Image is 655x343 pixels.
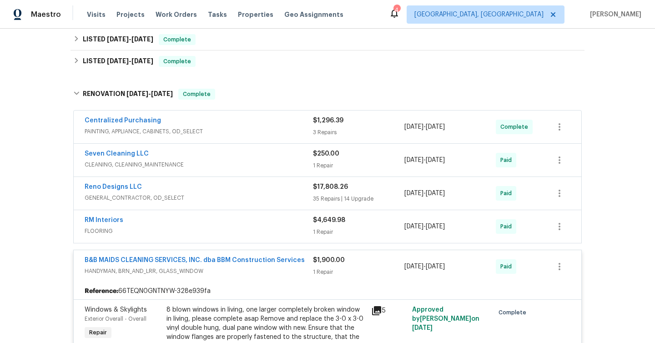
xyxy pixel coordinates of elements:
span: $4,649.98 [313,217,345,223]
span: [DATE] [107,58,129,64]
div: 1 Repair [313,267,404,277]
span: [DATE] [426,263,445,270]
span: - [107,58,153,64]
span: - [404,262,445,271]
span: - [126,91,173,97]
span: [DATE] [131,36,153,42]
span: $17,808.26 [313,184,348,190]
span: Repair [86,328,111,337]
span: $1,296.39 [313,117,343,124]
span: Paid [500,189,515,198]
span: Exterior Overall - Overall [85,316,146,322]
span: Complete [499,308,530,317]
div: 1 Repair [313,161,404,170]
span: Windows & Skylights [85,307,147,313]
a: B&B MAIDS CLEANING SERVICES, INC. dba BBM Construction Services [85,257,305,263]
span: [DATE] [404,157,423,163]
span: Tasks [208,11,227,18]
div: 35 Repairs | 14 Upgrade [313,194,404,203]
span: [DATE] [426,223,445,230]
span: [DATE] [404,223,423,230]
b: Reference: [85,287,118,296]
div: 1 Repair [313,227,404,237]
a: RM Interiors [85,217,123,223]
span: [DATE] [404,263,423,270]
h6: LISTED [83,56,153,67]
span: [DATE] [412,325,433,331]
span: HANDYMAN, BRN_AND_LRR, GLASS_WINDOW [85,267,313,276]
h6: LISTED [83,34,153,45]
span: Work Orders [156,10,197,19]
span: Visits [87,10,106,19]
span: - [404,122,445,131]
a: Centralized Purchasing [85,117,161,124]
span: Projects [116,10,145,19]
span: Complete [500,122,532,131]
span: [PERSON_NAME] [586,10,641,19]
span: GENERAL_CONTRACTOR, OD_SELECT [85,193,313,202]
span: Complete [160,57,195,66]
span: Paid [500,222,515,231]
div: 5 [371,305,407,316]
span: Complete [160,35,195,44]
span: - [404,222,445,231]
span: Properties [238,10,273,19]
div: LISTED [DATE]-[DATE]Complete [71,50,584,72]
a: Seven Cleaning LLC [85,151,149,157]
div: 4 [393,5,400,15]
div: 66TEQN0GNTNYW-328e939fa [74,283,581,299]
a: Reno Designs LLC [85,184,142,190]
span: Paid [500,156,515,165]
span: Maestro [31,10,61,19]
div: 3 Repairs [313,128,404,137]
span: [DATE] [426,124,445,130]
span: CLEANING, CLEANING_MAINTENANCE [85,160,313,169]
span: $1,900.00 [313,257,345,263]
span: [DATE] [131,58,153,64]
span: [DATE] [151,91,173,97]
span: [DATE] [126,91,148,97]
span: PAINTING, APPLIANCE, CABINETS, OD_SELECT [85,127,313,136]
span: Complete [179,90,214,99]
span: [DATE] [107,36,129,42]
span: - [404,156,445,165]
span: - [404,189,445,198]
span: [DATE] [404,190,423,197]
span: [DATE] [404,124,423,130]
span: [GEOGRAPHIC_DATA], [GEOGRAPHIC_DATA] [414,10,544,19]
span: [DATE] [426,190,445,197]
div: RENOVATION [DATE]-[DATE]Complete [71,80,584,109]
span: - [107,36,153,42]
span: Geo Assignments [284,10,343,19]
div: LISTED [DATE]-[DATE]Complete [71,29,584,50]
span: [DATE] [426,157,445,163]
span: Approved by [PERSON_NAME] on [412,307,479,331]
span: FLOORING [85,227,313,236]
span: Paid [500,262,515,271]
span: $250.00 [313,151,339,157]
h6: RENOVATION [83,89,173,100]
